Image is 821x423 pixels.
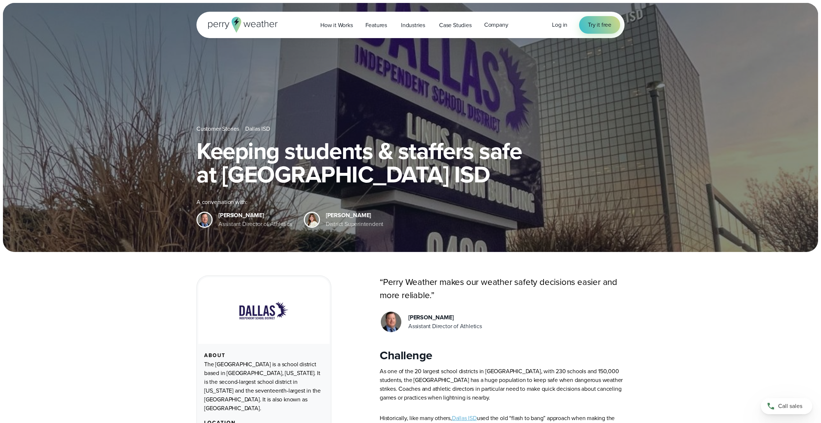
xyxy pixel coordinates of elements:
img: Stephanie Elizalde Dallas ISD [305,213,319,227]
div: The [GEOGRAPHIC_DATA] is a school district based in [GEOGRAPHIC_DATA], [US_STATE]. It is the seco... [204,360,324,413]
span: Case Studies [439,21,472,30]
strong: Challenge [380,346,432,364]
a: Dallas ISD [452,414,477,422]
p: “Perry Weather makes our weather safety decisions easier and more reliable.” [380,275,625,302]
a: Dallas ISD [245,125,270,133]
nav: Breadcrumb [196,125,625,133]
img: Dallas ISD [239,286,288,335]
div: About [204,353,324,359]
a: Try it free [579,16,620,34]
a: Customer Stories [196,125,239,133]
div: [PERSON_NAME] [218,211,292,220]
div: Assistant Director of Athletics [218,220,292,229]
span: Call sales [778,402,802,411]
a: Log in [552,21,567,29]
a: Call sales [761,398,812,414]
h1: Keeping students & staffers safe at [GEOGRAPHIC_DATA] ISD [196,139,625,186]
div: A conversation with: [196,198,625,207]
div: Assistant Director of Athletics [408,322,482,331]
span: Industries [401,21,425,30]
img: Corey Eaton Dallas ISD [198,213,211,227]
span: Try it free [588,21,611,29]
div: District Superintendent [326,220,383,229]
div: [PERSON_NAME] [326,211,383,220]
img: Corey Eaton Dallas ISD [381,312,401,332]
a: Case Studies [433,18,478,33]
span: How it Works [320,21,353,30]
div: [PERSON_NAME] [408,313,482,322]
span: Company [484,21,508,29]
span: Features [365,21,387,30]
p: As one of the 20 largest school districts in [GEOGRAPHIC_DATA], with 230 schools and 150,000 stud... [380,367,625,402]
a: How it Works [314,18,359,33]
